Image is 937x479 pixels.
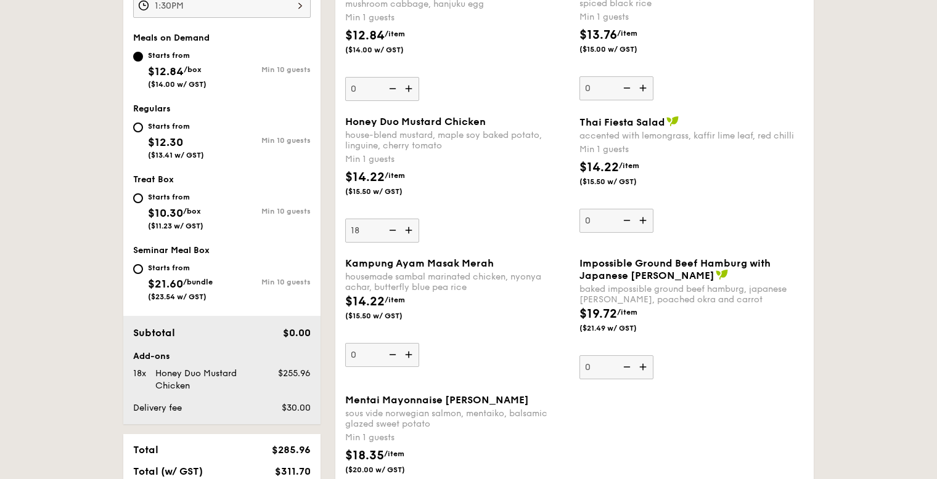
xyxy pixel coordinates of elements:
[345,12,570,24] div: Min 1 guests
[222,136,311,145] div: Min 10 guests
[275,465,311,477] span: $311.70
[616,355,635,379] img: icon-reduce.1d2dbef1.svg
[401,219,419,242] img: icon-add.58712e84.svg
[666,116,679,127] img: icon-vegan.f8ff3823.svg
[579,131,804,141] div: accented with lemongrass, kaffir lime leaf, red chilli
[150,368,263,392] div: Honey Duo Mustard Chicken
[133,123,143,132] input: Starts from$12.30($13.41 w/ GST)Min 10 guests
[133,327,175,339] span: Subtotal
[148,50,207,60] div: Starts from
[183,207,201,215] span: /box
[184,65,202,74] span: /box
[579,323,663,333] span: ($21.49 w/ GST)
[619,161,639,170] span: /item
[148,192,203,202] div: Starts from
[345,77,419,101] input: Basil Thunder Tea Ricebasil scented multigrain rice, braised celery mushroom cabbage, hanjuku egg...
[385,171,405,180] span: /item
[345,130,570,151] div: house-blend mustard, maple soy baked potato, linguine, cherry tomato
[635,76,653,100] img: icon-add.58712e84.svg
[579,28,617,42] span: $13.76
[282,403,311,413] span: $30.00
[616,209,635,232] img: icon-reduce.1d2dbef1.svg
[345,272,570,292] div: housemade sambal marinated chicken, nyonya achar, butterfly blue pea rice
[133,103,171,114] span: Regulars
[579,11,804,23] div: Min 1 guests
[133,52,143,62] input: Starts from$12.84/box($14.00 w/ GST)Min 10 guests
[148,263,213,273] div: Starts from
[183,278,213,286] span: /bundle
[345,343,419,367] input: Kampung Ayam Masak Merahhousemade sambal marinated chicken, nyonya achar, butterfly blue pea rice...
[345,311,429,321] span: ($15.50 w/ GST)
[283,327,311,339] span: $0.00
[148,65,184,78] span: $12.84
[148,292,207,301] span: ($23.54 w/ GST)
[345,116,486,127] span: Honey Duo Mustard Chicken
[133,245,210,256] span: Seminar Meal Box
[133,444,158,456] span: Total
[148,80,207,89] span: ($14.00 w/ GST)
[579,307,617,321] span: $19.72
[133,350,311,363] div: Add-ons
[616,76,635,100] img: icon-reduce.1d2dbef1.svg
[345,170,385,185] span: $14.22
[617,29,637,38] span: /item
[617,308,637,316] span: /item
[385,30,405,38] span: /item
[345,394,529,406] span: Mentai Mayonnaise [PERSON_NAME]
[148,206,183,220] span: $10.30
[579,209,653,233] input: Thai Fiesta Saladaccented with lemongrass, kaffir lime leaf, red chilliMin 1 guests$14.22/item($1...
[345,219,419,243] input: Honey Duo Mustard Chickenhouse-blend mustard, maple soy baked potato, linguine, cherry tomatoMin ...
[382,343,401,366] img: icon-reduce.1d2dbef1.svg
[579,177,663,187] span: ($15.50 w/ GST)
[345,257,494,269] span: Kampung Ayam Masak Merah
[222,207,311,215] div: Min 10 guests
[133,465,203,477] span: Total (w/ GST)
[579,257,771,281] span: Impossible Ground Beef Hamburg with Japanese [PERSON_NAME]
[401,77,419,100] img: icon-add.58712e84.svg
[579,284,804,305] div: baked impossible ground beef hamburg, japanese [PERSON_NAME], poached okra and carrot
[345,153,570,166] div: Min 1 guests
[133,264,143,274] input: Starts from$21.60/bundle($23.54 w/ GST)Min 10 guests
[635,355,653,379] img: icon-add.58712e84.svg
[133,174,174,185] span: Treat Box
[148,277,183,291] span: $21.60
[345,187,429,196] span: ($15.50 w/ GST)
[222,65,311,74] div: Min 10 guests
[128,368,150,380] div: 18x
[148,121,204,131] div: Starts from
[382,77,401,100] img: icon-reduce.1d2dbef1.svg
[579,143,804,156] div: Min 1 guests
[382,219,401,242] img: icon-reduce.1d2dbef1.svg
[345,408,570,429] div: sous vide norwegian salmon, mentaiko, balsamic glazed sweet potato
[133,33,210,43] span: Meals on Demand
[345,45,429,55] span: ($14.00 w/ GST)
[222,278,311,286] div: Min 10 guests
[345,28,385,43] span: $12.84
[716,269,728,280] img: icon-vegan.f8ff3823.svg
[148,135,183,149] span: $12.30
[133,193,143,203] input: Starts from$10.30/box($11.23 w/ GST)Min 10 guests
[133,403,182,413] span: Delivery fee
[278,368,311,379] span: $255.96
[345,448,384,463] span: $18.35
[148,222,203,230] span: ($11.23 w/ GST)
[579,76,653,100] input: Grilled Farm Fresh Chickenindian inspired cajun chicken, housmade pesto, spiced black riceMin 1 g...
[579,44,663,54] span: ($15.00 w/ GST)
[385,296,405,304] span: /item
[579,116,665,128] span: Thai Fiesta Salad
[345,294,385,309] span: $14.22
[272,444,311,456] span: $285.96
[579,355,653,379] input: Impossible Ground Beef Hamburg with Japanese [PERSON_NAME]baked impossible ground beef hamburg, j...
[635,209,653,232] img: icon-add.58712e84.svg
[579,160,619,175] span: $14.22
[384,449,404,458] span: /item
[345,432,570,444] div: Min 1 guests
[148,151,204,159] span: ($13.41 w/ GST)
[345,465,429,475] span: ($20.00 w/ GST)
[401,343,419,366] img: icon-add.58712e84.svg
